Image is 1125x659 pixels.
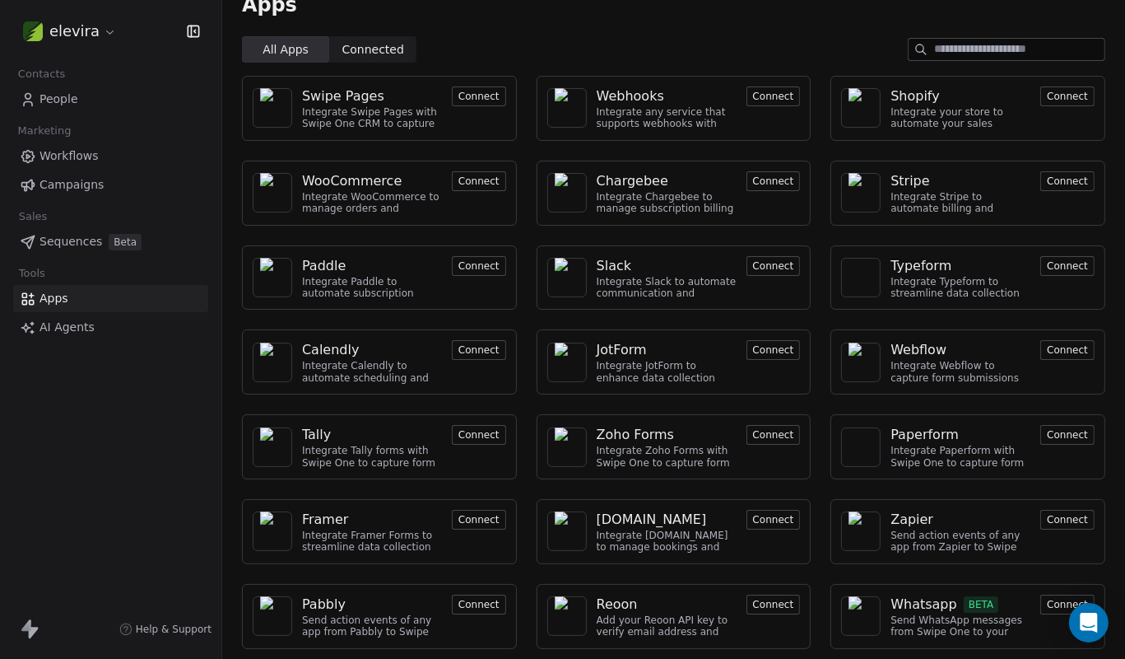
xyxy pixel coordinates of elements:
[890,615,1030,638] div: Send WhatsApp messages from Swipe One to your customers
[260,258,285,297] img: NA
[890,595,1030,615] a: WhatsappBETA
[890,86,940,106] div: Shopify
[253,343,292,382] a: NA
[1040,171,1095,191] button: Connect
[302,276,442,300] div: Integrate Paddle to automate subscription management and customer engagement.
[13,314,208,341] a: AI Agents
[452,595,506,615] button: Connect
[40,319,95,336] span: AI Agents
[452,427,506,442] a: Connect
[302,191,442,215] div: Integrate WooCommerce to manage orders and customer data
[597,106,737,130] div: Integrate any service that supports webhooks with Swipe One to capture and automate data workflows.
[547,596,587,636] a: NA
[40,91,78,108] span: People
[20,17,120,45] button: elevira
[253,596,292,636] a: NA
[302,86,384,106] div: Swipe Pages
[890,425,1030,445] a: Paperform
[890,171,1030,191] a: Stripe
[746,88,801,104] a: Connect
[890,510,1030,530] a: Zapier
[302,425,331,445] div: Tally
[302,256,346,276] div: Paddle
[12,204,54,229] span: Sales
[555,88,579,128] img: NA
[342,41,404,58] span: Connected
[452,510,506,530] button: Connect
[555,343,579,382] img: NA
[49,21,100,42] span: elevira
[597,510,707,530] div: [DOMAIN_NAME]
[302,340,359,360] div: Calendly
[452,342,506,358] a: Connect
[302,171,402,191] div: WooCommerce
[302,530,442,554] div: Integrate Framer Forms to streamline data collection and customer engagement.
[597,340,737,360] a: JotForm
[746,425,801,445] button: Connect
[597,530,737,554] div: Integrate [DOMAIN_NAME] to manage bookings and streamline scheduling.
[848,435,873,460] img: NA
[1040,342,1095,358] a: Connect
[555,512,579,551] img: NA
[848,265,873,290] img: NA
[547,343,587,382] a: NA
[13,171,208,199] a: Campaigns
[1040,340,1095,360] button: Connect
[1040,510,1095,530] button: Connect
[452,256,506,276] button: Connect
[452,88,506,104] a: Connect
[746,512,801,527] a: Connect
[890,276,1030,300] div: Integrate Typeform to streamline data collection and customer engagement.
[848,88,873,128] img: NA
[848,343,873,382] img: NA
[890,425,959,445] div: Paperform
[40,176,104,194] span: Campaigns
[302,425,442,445] a: Tally
[746,340,801,360] button: Connect
[841,428,881,467] a: NA
[1040,256,1095,276] button: Connect
[136,623,212,636] span: Help & Support
[841,258,881,297] a: NA
[547,173,587,213] a: NA
[597,276,737,300] div: Integrate Slack to automate communication and collaboration.
[890,171,929,191] div: Stripe
[890,256,951,276] div: Typeform
[260,88,285,128] img: NA
[452,425,506,445] button: Connect
[1040,512,1095,527] a: Connect
[890,256,1030,276] a: Typeform
[253,88,292,128] a: NA
[746,256,801,276] button: Connect
[890,86,1030,106] a: Shopify
[597,425,674,445] div: Zoho Forms
[302,595,346,615] div: Pabbly
[302,595,442,615] a: Pabbly
[13,285,208,312] a: Apps
[597,256,631,276] div: Slack
[1040,258,1095,273] a: Connect
[260,428,285,467] img: NA
[260,343,285,382] img: NA
[597,171,668,191] div: Chargebee
[13,143,208,170] a: Workflows
[555,258,579,297] img: NA
[452,512,506,527] a: Connect
[890,510,933,530] div: Zapier
[302,615,442,638] div: Send action events of any app from Pabbly to Swipe One
[597,510,737,530] a: [DOMAIN_NAME]
[1040,596,1095,612] a: Connect
[1069,603,1109,643] div: Open Intercom Messenger
[302,510,442,530] a: Framer
[841,596,881,636] a: NA
[13,228,208,255] a: SequencesBeta
[302,360,442,384] div: Integrate Calendly to automate scheduling and event management.
[848,512,873,551] img: NA
[597,595,737,615] a: Reoon
[597,171,737,191] a: Chargebee
[597,360,737,384] div: Integrate JotForm to enhance data collection and improve customer engagement.
[848,173,873,213] img: NA
[841,173,881,213] a: NA
[746,342,801,358] a: Connect
[452,173,506,189] a: Connect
